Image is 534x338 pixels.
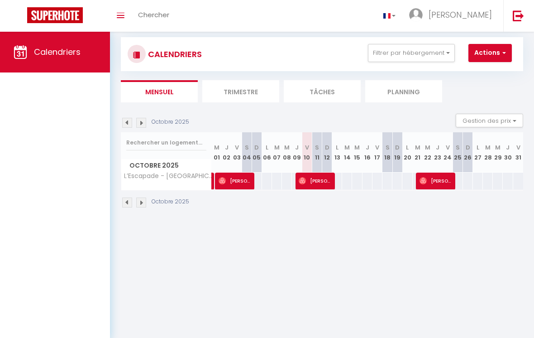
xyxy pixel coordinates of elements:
[406,143,409,152] abbr: L
[325,143,329,152] abbr: D
[262,132,272,173] th: 06
[372,132,382,173] th: 17
[232,132,242,173] th: 03
[299,172,332,189] span: [PERSON_NAME]
[466,143,470,152] abbr: D
[483,132,493,173] th: 28
[382,132,392,173] th: 18
[420,172,453,189] span: [PERSON_NAME]
[284,143,290,152] abbr: M
[254,143,259,152] abbr: D
[225,143,229,152] abbr: J
[222,132,232,173] th: 02
[305,143,309,152] abbr: V
[315,143,319,152] abbr: S
[413,132,423,173] th: 21
[366,143,369,152] abbr: J
[354,143,360,152] abbr: M
[123,173,213,179] span: L’Escapade - [GEOGRAPHIC_DATA] [GEOGRAPHIC_DATA][PERSON_NAME]
[121,159,211,172] span: Octobre 2025
[402,132,412,173] th: 20
[477,143,479,152] abbr: L
[433,132,443,173] th: 23
[392,132,402,173] th: 19
[266,143,268,152] abbr: L
[292,132,302,173] th: 09
[121,80,198,102] li: Mensuel
[336,143,339,152] abbr: L
[352,132,362,173] th: 15
[443,132,453,173] th: 24
[302,132,312,173] th: 10
[282,132,292,173] th: 08
[415,143,420,152] abbr: M
[485,143,491,152] abbr: M
[362,132,372,173] th: 16
[395,143,400,152] abbr: D
[152,118,189,126] p: Octobre 2025
[34,46,81,58] span: Calendriers
[152,198,189,206] p: Octobre 2025
[456,143,460,152] abbr: S
[322,132,332,173] th: 12
[332,132,342,173] th: 13
[242,132,252,173] th: 04
[429,9,492,20] span: [PERSON_NAME]
[436,143,439,152] abbr: J
[506,143,510,152] abbr: J
[516,143,520,152] abbr: V
[365,80,442,102] li: Planning
[463,132,473,173] th: 26
[214,143,219,152] abbr: M
[493,132,503,173] th: 29
[423,132,433,173] th: 22
[272,132,282,173] th: 07
[342,132,352,173] th: 14
[513,10,524,21] img: logout
[456,114,523,127] button: Gestion des prix
[368,44,455,62] button: Filtrer par hébergement
[409,8,423,22] img: ...
[146,44,202,64] h3: CALENDRIERS
[503,132,513,173] th: 30
[245,143,249,152] abbr: S
[453,132,462,173] th: 25
[344,143,350,152] abbr: M
[274,143,280,152] abbr: M
[212,132,222,173] th: 01
[495,143,501,152] abbr: M
[284,80,361,102] li: Tâches
[126,135,206,151] input: Rechercher un logement...
[27,7,83,23] img: Super Booking
[295,143,299,152] abbr: J
[513,132,523,173] th: 31
[386,143,390,152] abbr: S
[202,80,279,102] li: Trimestre
[138,10,169,19] span: Chercher
[235,143,239,152] abbr: V
[425,143,430,152] abbr: M
[446,143,450,152] abbr: V
[468,44,512,62] button: Actions
[219,172,252,189] span: [PERSON_NAME]
[312,132,322,173] th: 11
[473,132,483,173] th: 27
[252,132,262,173] th: 05
[375,143,379,152] abbr: V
